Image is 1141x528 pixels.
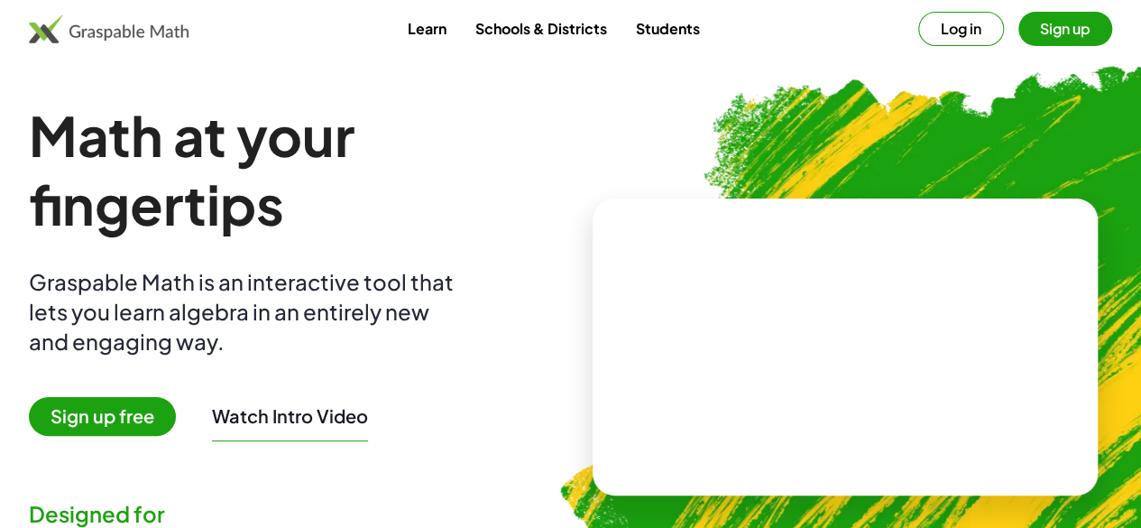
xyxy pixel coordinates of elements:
[1018,12,1112,46] button: Sign up
[460,12,621,45] a: Schools & Districts
[392,12,460,45] a: Learn
[29,267,462,357] div: Graspable Math is an interactive tool that lets you learn algebra in an entirely new and engaging...
[29,101,564,238] h1: Math at your fingertips
[710,279,980,414] video: What is this? This is dynamic math notation. Dynamic math notation plays a central role in how Gr...
[918,12,1004,46] button: Log in
[212,404,368,428] button: Watch Intro Video
[29,397,176,436] span: Sign up free
[621,12,713,45] a: Students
